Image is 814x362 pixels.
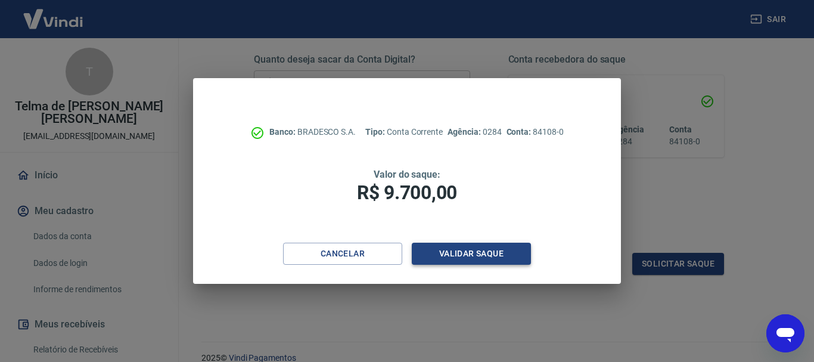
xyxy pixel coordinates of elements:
iframe: Botão para abrir a janela de mensagens [766,314,804,352]
span: Valor do saque: [374,169,440,180]
span: Agência: [448,127,483,137]
span: R$ 9.700,00 [357,181,457,204]
span: Banco: [269,127,297,137]
button: Cancelar [283,243,402,265]
p: BRADESCO S.A. [269,126,356,138]
p: 0284 [448,126,501,138]
p: Conta Corrente [365,126,443,138]
p: 84108-0 [507,126,564,138]
button: Validar saque [412,243,531,265]
span: Tipo: [365,127,387,137]
span: Conta: [507,127,533,137]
